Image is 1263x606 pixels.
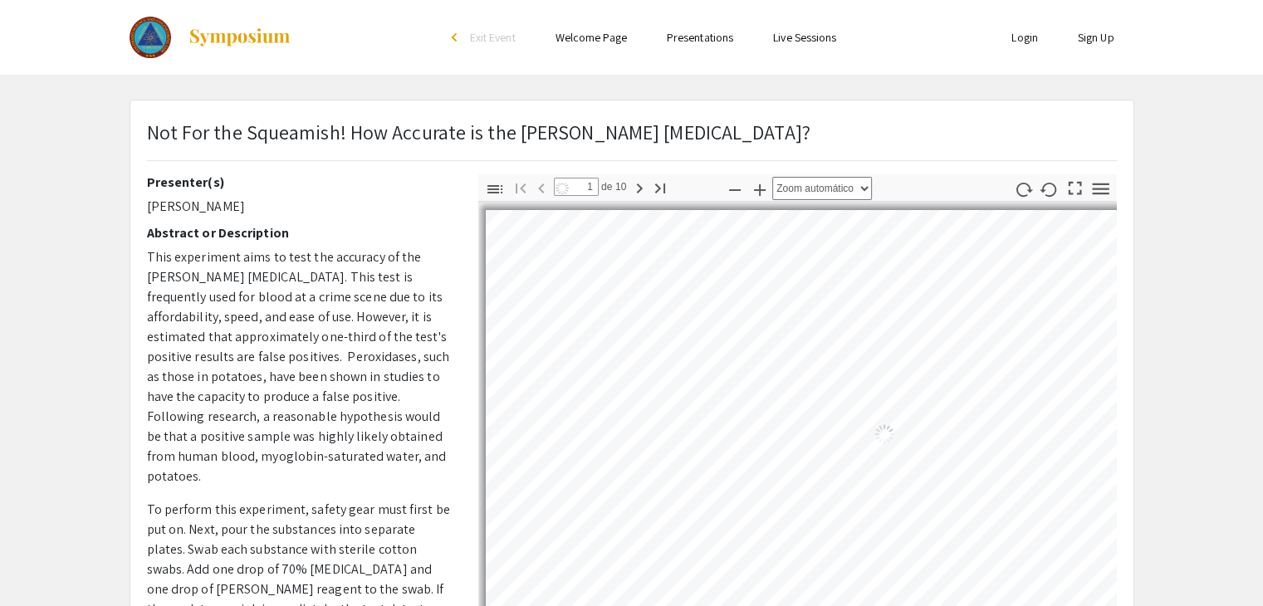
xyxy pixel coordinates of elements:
button: Próxima página [625,175,654,199]
button: Girar no sentido horário [1009,177,1037,201]
button: Alternar para o modo de apresentação [1060,174,1089,198]
span: Exit Event [470,30,516,45]
button: Ferramentas [1086,177,1114,201]
a: 2025 Colorado Science and Engineering Fair [130,17,292,58]
div: arrow_back_ios [452,32,462,42]
img: 2025 Colorado Science and Engineering Fair [130,17,172,58]
select: Zoom [772,177,872,200]
span: de 10 [599,178,628,196]
button: Ampliar [746,177,774,201]
button: Página anterior [527,175,556,199]
h2: Presenter(s) [147,174,453,190]
a: Sign Up [1078,30,1114,45]
button: Reduzir [721,177,749,201]
span: This experiment aims to test the accuracy of the [PERSON_NAME] [MEDICAL_DATA]. This test is frequ... [147,248,450,485]
p: [PERSON_NAME] [147,197,453,217]
h2: Abstract or Description [147,225,453,241]
a: Login [1011,30,1038,45]
button: Ir para a primeira página [507,175,535,199]
button: Girar no sentido anti-horário [1035,177,1063,201]
a: Live Sessions [773,30,836,45]
a: Presentations [667,30,733,45]
input: Página [554,178,599,196]
a: Welcome Page [556,30,627,45]
button: Exibir/ocultar painel lateral [481,177,509,201]
iframe: Chat [1192,531,1251,594]
img: Symposium by ForagerOne [188,27,291,47]
button: Ir para a última página [646,175,674,199]
p: Not For the Squeamish! How Accurate is the [PERSON_NAME] [MEDICAL_DATA]? [147,117,810,147]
